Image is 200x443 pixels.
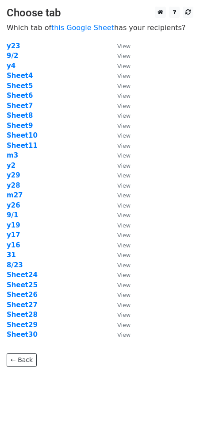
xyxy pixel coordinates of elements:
a: Sheet28 [7,311,38,319]
a: View [108,82,131,90]
strong: Sheet5 [7,82,33,90]
a: y23 [7,42,20,50]
a: View [108,331,131,339]
small: View [117,43,131,50]
a: Sheet24 [7,271,38,279]
a: Sheet6 [7,92,33,100]
a: View [108,261,131,269]
a: View [108,241,131,249]
a: m3 [7,151,18,159]
small: View [117,132,131,139]
small: View [117,312,131,318]
a: y4 [7,62,15,70]
a: Sheet4 [7,72,33,80]
small: View [117,63,131,69]
a: Sheet8 [7,112,33,119]
small: View [117,242,131,249]
a: y16 [7,241,20,249]
small: View [117,112,131,119]
a: View [108,102,131,110]
a: m27 [7,191,23,199]
small: View [117,292,131,298]
small: View [117,182,131,189]
a: View [108,221,131,229]
strong: Sheet25 [7,281,38,289]
strong: Sheet30 [7,331,38,339]
small: View [117,162,131,169]
small: View [117,222,131,229]
a: y17 [7,231,20,239]
a: View [108,181,131,189]
a: y29 [7,171,20,179]
a: View [108,92,131,100]
small: View [117,331,131,338]
a: y2 [7,162,15,169]
small: View [117,302,131,308]
a: View [108,171,131,179]
a: 9/1 [7,211,18,219]
strong: Sheet7 [7,102,33,110]
strong: Sheet11 [7,142,38,150]
a: View [108,62,131,70]
small: View [117,123,131,129]
small: View [117,262,131,269]
small: View [117,272,131,278]
small: View [117,143,131,149]
a: 8/23 [7,261,23,269]
a: y28 [7,181,20,189]
a: View [108,211,131,219]
a: View [108,122,131,130]
a: View [108,271,131,279]
a: View [108,112,131,119]
a: View [108,131,131,139]
small: View [117,202,131,209]
small: View [117,53,131,59]
small: View [117,252,131,258]
small: View [117,152,131,159]
p: Which tab of has your recipients? [7,23,193,32]
small: View [117,92,131,99]
small: View [117,322,131,328]
a: View [108,281,131,289]
a: y26 [7,201,20,209]
a: Sheet26 [7,291,38,299]
a: View [108,52,131,60]
small: View [117,192,131,199]
a: View [108,151,131,159]
a: View [108,201,131,209]
a: y19 [7,221,20,229]
small: View [117,103,131,109]
a: Sheet10 [7,131,38,139]
a: View [108,72,131,80]
a: 9/2 [7,52,18,60]
small: View [117,83,131,89]
a: Sheet27 [7,301,38,309]
a: View [108,231,131,239]
a: View [108,42,131,50]
a: ← Back [7,353,37,367]
a: 31 [7,251,16,259]
a: View [108,142,131,150]
small: View [117,282,131,289]
small: View [117,212,131,219]
a: View [108,311,131,319]
a: Sheet29 [7,321,38,329]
